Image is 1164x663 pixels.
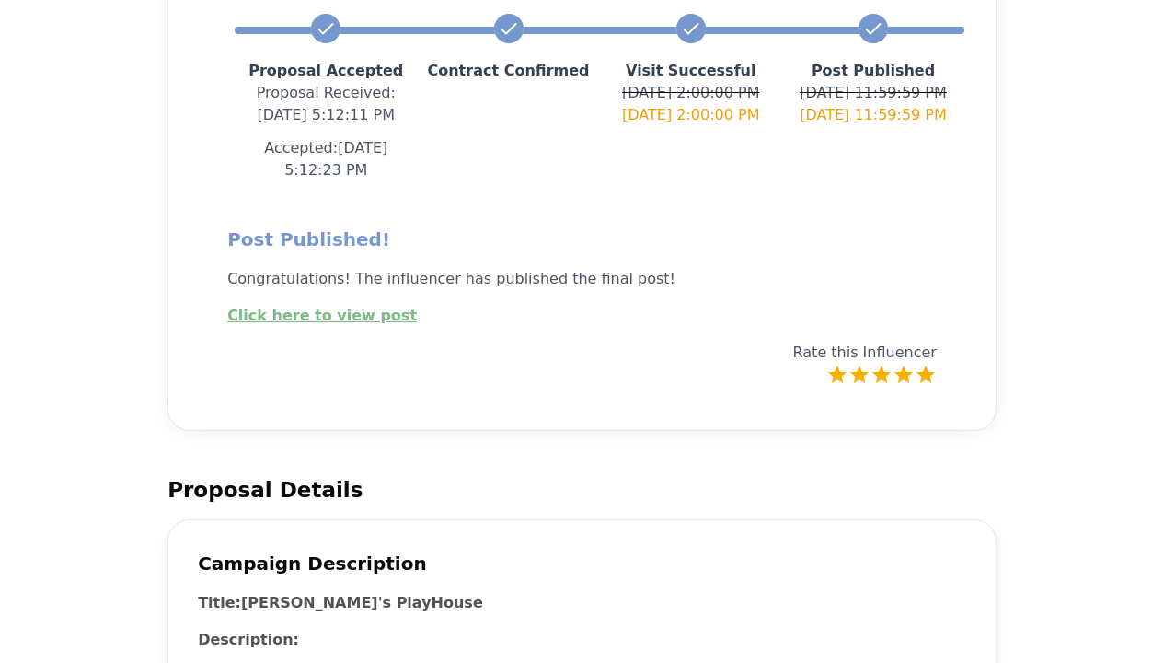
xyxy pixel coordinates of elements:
h2: Campaign Description [198,550,966,577]
p: Visit Successful [600,60,782,82]
a: Click here to view post [227,307,417,324]
h2: Post Published! [227,226,937,253]
p: Rate this Influencer [793,342,937,364]
p: [DATE] 2:00:00 PM [600,82,782,104]
h3: Description: [198,629,574,651]
p: Proposal Received : [DATE] 5:12:11 PM [235,82,417,126]
p: Post Published [782,60,964,82]
p: Congratulations! The influencer has published the final post! [227,268,937,290]
p: Contract Confirmed [417,60,599,82]
h3: [PERSON_NAME]'s PlayHouse [241,594,483,611]
p: Proposal Accepted [235,60,417,82]
h3: Title: [198,592,574,614]
p: [DATE] 11:59:59 PM [782,82,964,104]
h2: Proposal Details [167,475,997,505]
p: [DATE] 2:00:00 PM [600,104,782,126]
p: [DATE] 11:59:59 PM [782,104,964,126]
p: Accepted: [DATE] 5:12:23 PM [235,137,417,181]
